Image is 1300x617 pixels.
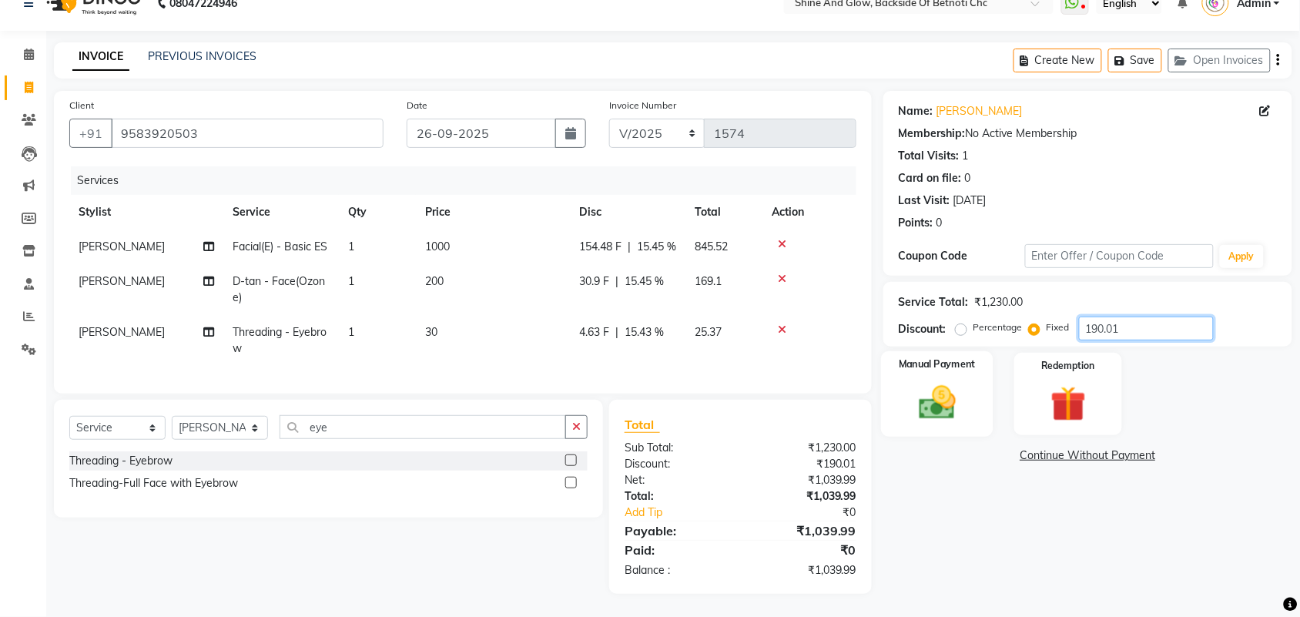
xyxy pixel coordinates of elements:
button: Open Invoices [1168,49,1271,72]
div: Total Visits: [899,148,960,164]
div: ₹190.01 [740,456,868,472]
div: Paid: [613,541,741,559]
span: 1 [348,240,354,253]
span: | [615,324,618,340]
span: 15.43 % [625,324,664,340]
label: Invoice Number [609,99,676,112]
span: 25.37 [695,325,722,339]
label: Manual Payment [899,357,976,372]
th: Disc [570,195,685,230]
span: 845.52 [695,240,728,253]
label: Date [407,99,427,112]
div: ₹1,039.99 [740,562,868,578]
div: 0 [965,170,971,186]
img: _cash.svg [907,381,967,424]
div: Coupon Code [899,248,1025,264]
button: +91 [69,119,112,148]
label: Percentage [973,320,1023,334]
div: ₹1,230.00 [740,440,868,456]
div: 1 [963,148,969,164]
span: 169.1 [695,274,722,288]
div: ₹1,039.99 [740,472,868,488]
div: ₹1,039.99 [740,521,868,540]
div: Points: [899,215,933,231]
label: Client [69,99,94,112]
span: 30.9 F [579,273,609,290]
div: ₹0 [740,541,868,559]
span: Facial(E) - Basic ES [233,240,327,253]
div: Net: [613,472,741,488]
span: 4.63 F [579,324,609,340]
span: [PERSON_NAME] [79,274,165,288]
span: [PERSON_NAME] [79,325,165,339]
a: Continue Without Payment [886,448,1289,464]
th: Total [685,195,762,230]
div: ₹0 [762,505,868,521]
div: Name: [899,103,933,119]
div: Payable: [613,521,741,540]
span: 15.45 % [637,239,676,255]
div: No Active Membership [899,126,1277,142]
span: Threading - Eyebrow [233,325,327,355]
th: Qty [339,195,416,230]
th: Price [416,195,570,230]
span: 200 [425,274,444,288]
div: Balance : [613,562,741,578]
div: Threading-Full Face with Eyebrow [69,475,238,491]
div: Total: [613,488,741,505]
div: Service Total: [899,294,969,310]
span: [PERSON_NAME] [79,240,165,253]
th: Stylist [69,195,223,230]
button: Create New [1014,49,1102,72]
input: Enter Offer / Coupon Code [1025,244,1214,268]
input: Search by Name/Mobile/Email/Code [111,119,384,148]
span: Total [625,417,660,433]
div: Membership: [899,126,966,142]
th: Service [223,195,339,230]
span: | [628,239,631,255]
div: Card on file: [899,170,962,186]
div: Services [71,166,868,195]
a: INVOICE [72,43,129,71]
span: | [615,273,618,290]
div: ₹1,039.99 [740,488,868,505]
img: _gift.svg [1040,382,1097,426]
a: Add Tip [613,505,762,521]
span: 15.45 % [625,273,664,290]
div: [DATE] [953,193,987,209]
label: Redemption [1042,359,1095,373]
input: Search or Scan [280,415,566,439]
div: ₹1,230.00 [975,294,1024,310]
span: 30 [425,325,437,339]
button: Apply [1220,245,1264,268]
div: Discount: [613,456,741,472]
a: PREVIOUS INVOICES [148,49,256,63]
label: Fixed [1047,320,1070,334]
div: Threading - Eyebrow [69,453,173,469]
button: Save [1108,49,1162,72]
span: 1 [348,274,354,288]
a: [PERSON_NAME] [936,103,1023,119]
th: Action [762,195,856,230]
div: Sub Total: [613,440,741,456]
span: 154.48 F [579,239,622,255]
span: D-tan - Face(Ozone) [233,274,325,304]
span: 1000 [425,240,450,253]
div: Discount: [899,321,947,337]
div: Last Visit: [899,193,950,209]
div: 0 [936,215,943,231]
span: 1 [348,325,354,339]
